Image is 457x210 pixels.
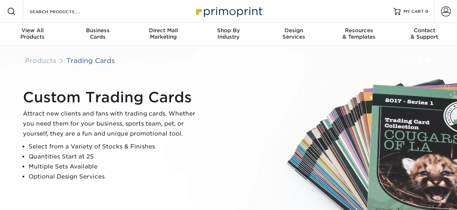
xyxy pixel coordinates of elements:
[25,57,56,64] a: Products
[65,23,131,46] a: BusinessCards
[23,89,201,106] h1: Custom Trading Cards
[131,27,196,34] span: Direct Mail
[261,23,326,46] a: DesignServices
[23,109,201,139] p: Attract new clients and fans with trading cards. Whether you need them for your business, sports ...
[29,152,201,162] li: Quantities Start at 25
[392,27,457,34] span: Contact
[65,27,131,40] div: Cards
[403,9,424,15] span: MY CART
[29,172,201,182] li: Optional Design Services
[326,27,392,40] div: & Templates
[29,142,201,152] li: Select from a Variety of Stocks & Finishes
[131,27,196,40] div: Marketing
[29,7,99,16] input: SEARCH PRODUCTS.....
[66,57,115,64] a: Trading Cards
[196,23,261,46] a: Shop ByIndustry
[65,27,131,34] span: Business
[196,27,261,40] div: Industry
[196,27,261,34] span: Shop By
[392,23,457,46] a: Contact& Support
[326,27,392,34] span: Resources
[29,162,201,172] li: Multiple Sets Available
[425,9,428,14] span: 0
[326,23,392,46] a: Resources& Templates
[131,23,196,46] a: Direct MailMarketing
[261,27,326,40] div: Services
[193,4,264,19] img: Primoprint
[261,27,326,34] span: Design
[392,27,457,40] div: & Support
